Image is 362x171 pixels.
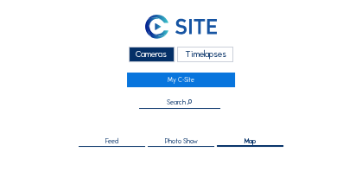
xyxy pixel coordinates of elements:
a: C-SITE Logo [45,13,316,44]
a: My C-Site [127,73,236,88]
span: Photo Show [164,137,197,144]
div: Timelapses [177,47,234,62]
span: Feed [105,137,118,144]
div: Cameras [129,47,175,62]
img: C-SITE Logo [145,15,218,39]
span: Map [244,137,256,144]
